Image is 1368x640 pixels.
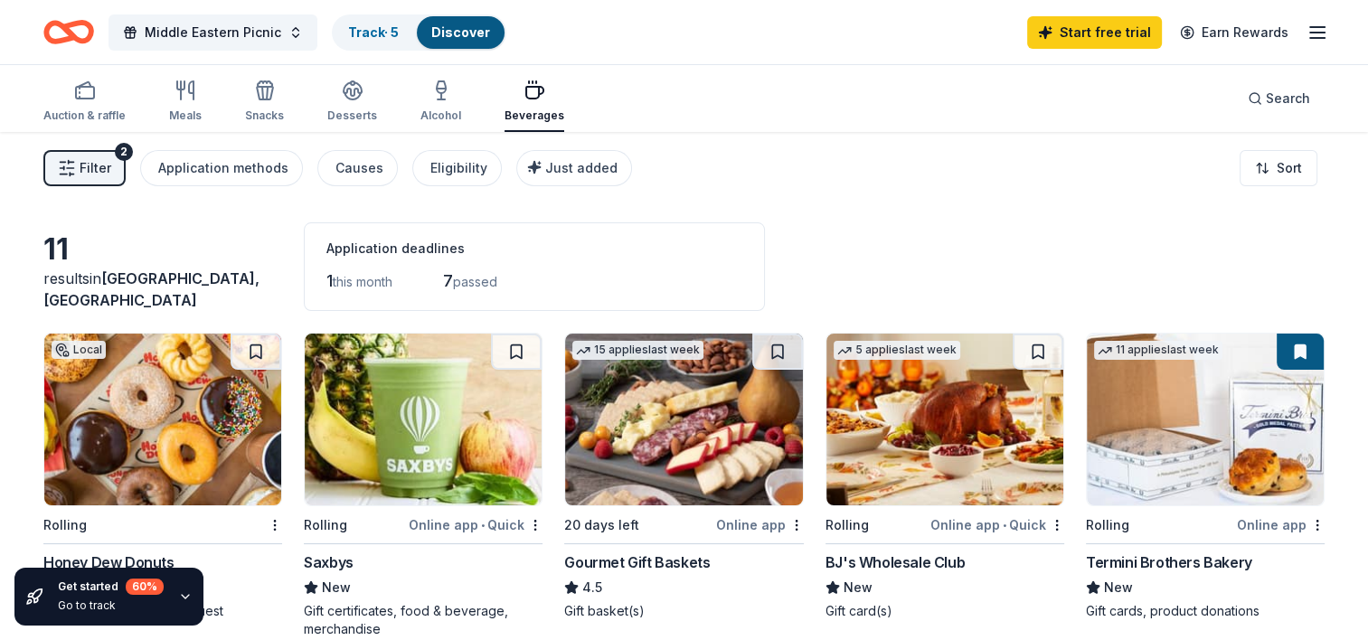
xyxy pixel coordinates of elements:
button: Snacks [245,72,284,132]
div: Gift cards, product donations [1086,602,1325,620]
div: Gourmet Gift Baskets [564,551,710,573]
div: Online app Quick [409,513,542,536]
div: Rolling [304,514,347,536]
div: 11 applies last week [1094,341,1222,360]
div: Local [52,341,106,359]
div: Rolling [1086,514,1129,536]
span: in [43,269,259,309]
span: • [1003,518,1006,532]
button: Search [1233,80,1325,117]
div: Termini Brothers Bakery [1086,551,1252,573]
a: Image for BJ's Wholesale Club5 applieslast weekRollingOnline app•QuickBJ's Wholesale ClubNewGift ... [826,333,1064,620]
img: Image for Gourmet Gift Baskets [565,334,802,505]
div: Gift certificates, food & beverage, merchandise [304,602,542,638]
div: results [43,268,282,311]
button: Meals [169,72,202,132]
div: Desserts [327,108,377,123]
div: Online app Quick [930,513,1064,536]
div: Auction & raffle [43,108,126,123]
img: Image for Termini Brothers Bakery [1087,334,1324,505]
div: 2 [115,143,133,161]
span: Just added [545,160,618,175]
a: Image for Honey Dew DonutsLocalRollingHoney Dew DonutsNewDonation depends on request [43,333,282,620]
div: Rolling [43,514,87,536]
span: [GEOGRAPHIC_DATA], [GEOGRAPHIC_DATA] [43,269,259,309]
div: Saxbys [304,551,354,573]
span: • [481,518,485,532]
div: Online app [716,513,804,536]
span: passed [453,274,497,289]
div: 15 applies last week [572,341,703,360]
div: 20 days left [564,514,639,536]
span: 7 [443,271,453,290]
div: Get started [58,579,164,595]
div: Snacks [245,108,284,123]
img: Image for Saxbys [305,334,542,505]
div: Beverages [505,108,564,123]
a: Home [43,11,94,53]
span: Filter [80,157,111,179]
div: 11 [43,231,282,268]
div: Honey Dew Donuts [43,551,175,573]
div: Causes [335,157,383,179]
button: Application methods [140,150,303,186]
button: Auction & raffle [43,72,126,132]
div: Gift basket(s) [564,602,803,620]
div: Online app [1237,513,1325,536]
button: Middle Eastern Picnic [108,14,317,51]
div: Go to track [58,598,164,613]
div: Eligibility [430,157,487,179]
div: 60 % [126,579,164,595]
a: Earn Rewards [1169,16,1299,49]
button: Sort [1240,150,1317,186]
button: Desserts [327,72,377,132]
span: New [1104,577,1133,598]
span: New [322,577,351,598]
div: Rolling [826,514,869,536]
div: Gift card(s) [826,602,1064,620]
div: BJ's Wholesale Club [826,551,965,573]
a: Start free trial [1027,16,1162,49]
button: Just added [516,150,632,186]
span: 1 [326,271,333,290]
a: Image for Termini Brothers Bakery11 applieslast weekRollingOnline appTermini Brothers BakeryNewGi... [1086,333,1325,620]
a: Image for SaxbysRollingOnline app•QuickSaxbysNewGift certificates, food & beverage, merchandise [304,333,542,638]
div: Application methods [158,157,288,179]
img: Image for Honey Dew Donuts [44,334,281,505]
span: New [844,577,873,598]
button: Beverages [505,72,564,132]
div: 5 applies last week [834,341,960,360]
a: Track· 5 [348,24,399,40]
span: this month [333,274,392,289]
div: Application deadlines [326,238,742,259]
a: Discover [431,24,490,40]
button: Track· 5Discover [332,14,506,51]
span: Middle Eastern Picnic [145,22,281,43]
div: Alcohol [420,108,461,123]
button: Causes [317,150,398,186]
img: Image for BJ's Wholesale Club [826,334,1063,505]
div: Meals [169,108,202,123]
button: Alcohol [420,72,461,132]
button: Filter2 [43,150,126,186]
a: Image for Gourmet Gift Baskets15 applieslast week20 days leftOnline appGourmet Gift Baskets4.5Gif... [564,333,803,620]
button: Eligibility [412,150,502,186]
span: Sort [1277,157,1302,179]
span: Search [1266,88,1310,109]
span: 4.5 [582,577,602,598]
